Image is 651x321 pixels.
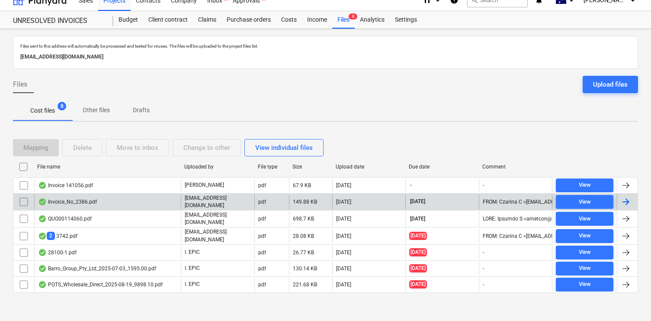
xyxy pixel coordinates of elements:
div: File type [258,164,285,170]
span: 2 [47,232,55,240]
div: View [579,263,591,273]
div: 67.9 KB [293,182,311,188]
button: View [556,246,613,259]
span: [DATE] [409,198,426,205]
div: OCR finished [38,281,47,288]
button: View [556,212,613,226]
p: Files sent to this address will automatically be processed and tested for viruses. The files will... [20,43,631,49]
span: - [409,182,413,189]
div: [DATE] [336,233,351,239]
div: 221.68 KB [293,282,317,288]
div: 28.08 KB [293,233,314,239]
div: Uploaded by [184,164,251,170]
div: 3742.pdf [38,232,77,240]
div: UNRESOLVED INVOICES [13,16,103,26]
iframe: Chat Widget [608,279,651,321]
div: Files [332,11,355,29]
div: OCR finished [38,182,47,189]
button: View [556,178,613,192]
div: OCR finished [38,198,47,205]
div: pdf [258,216,266,222]
a: Client contract [143,11,193,29]
p: I. EPIC [185,249,200,256]
a: Claims [193,11,221,29]
div: - [483,266,484,272]
div: pdf [258,266,266,272]
a: Purchase orders [221,11,276,29]
div: Upload files [593,79,628,90]
div: [DATE] [336,282,351,288]
div: pdf [258,233,266,239]
div: pdf [258,182,266,188]
div: QUO00114060.pdf [38,215,92,222]
button: View [556,262,613,276]
a: Files8 [332,11,355,29]
div: Upload date [336,164,402,170]
div: 698.7 KB [293,216,314,222]
span: 8 [58,102,66,110]
button: Upload files [583,76,638,93]
a: Analytics [355,11,390,29]
div: OCR finished [38,249,47,256]
p: [EMAIL_ADDRESS][DOMAIN_NAME] [20,52,631,62]
div: Barro_Group_Pty_Ltd_2025-07-03_1595.00.pdf [38,265,156,272]
div: View [579,180,591,190]
a: Costs [276,11,302,29]
div: View [579,279,591,289]
div: Invoice_No_2386.pdf [38,198,97,205]
div: OCR finished [38,233,47,240]
div: pdf [258,282,266,288]
div: [DATE] [336,266,351,272]
div: View [579,231,591,241]
div: - [483,250,484,256]
button: View [556,229,613,243]
div: 149.88 KB [293,199,317,205]
div: - [483,182,484,188]
a: Budget [113,11,143,29]
p: I. EPIC [185,265,200,272]
div: 26.77 KB [293,250,314,256]
button: View [556,278,613,292]
button: View [556,195,613,209]
p: Cost files [30,106,55,115]
div: 130.14 KB [293,266,317,272]
div: Due date [409,164,475,170]
div: - [483,282,484,288]
div: POTS_Wholesale_Direct_2025-08-19_9898.10.pdf [38,281,163,288]
p: [EMAIL_ADDRESS][DOMAIN_NAME] [185,228,251,243]
p: Drafts [131,106,151,115]
div: [DATE] [336,182,351,188]
span: [DATE] [409,280,427,289]
div: View [579,214,591,224]
p: [PERSON_NAME] [185,182,224,189]
div: Comment [482,164,549,170]
div: pdf [258,250,266,256]
span: [DATE] [409,215,426,223]
span: [DATE] [409,264,427,272]
p: I. EPIC [185,281,200,288]
span: [DATE] [409,248,427,256]
span: Files [13,79,27,90]
p: Other files [83,106,110,115]
div: OCR finished [38,265,47,272]
div: File name [37,164,177,170]
a: Settings [390,11,422,29]
p: [EMAIL_ADDRESS][DOMAIN_NAME] [185,211,251,226]
div: 28100-1.pdf [38,249,77,256]
div: View [579,247,591,257]
div: [DATE] [336,199,351,205]
a: Income [302,11,332,29]
div: Size [292,164,329,170]
div: View [579,197,591,207]
button: View individual files [244,139,324,156]
div: pdf [258,199,266,205]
